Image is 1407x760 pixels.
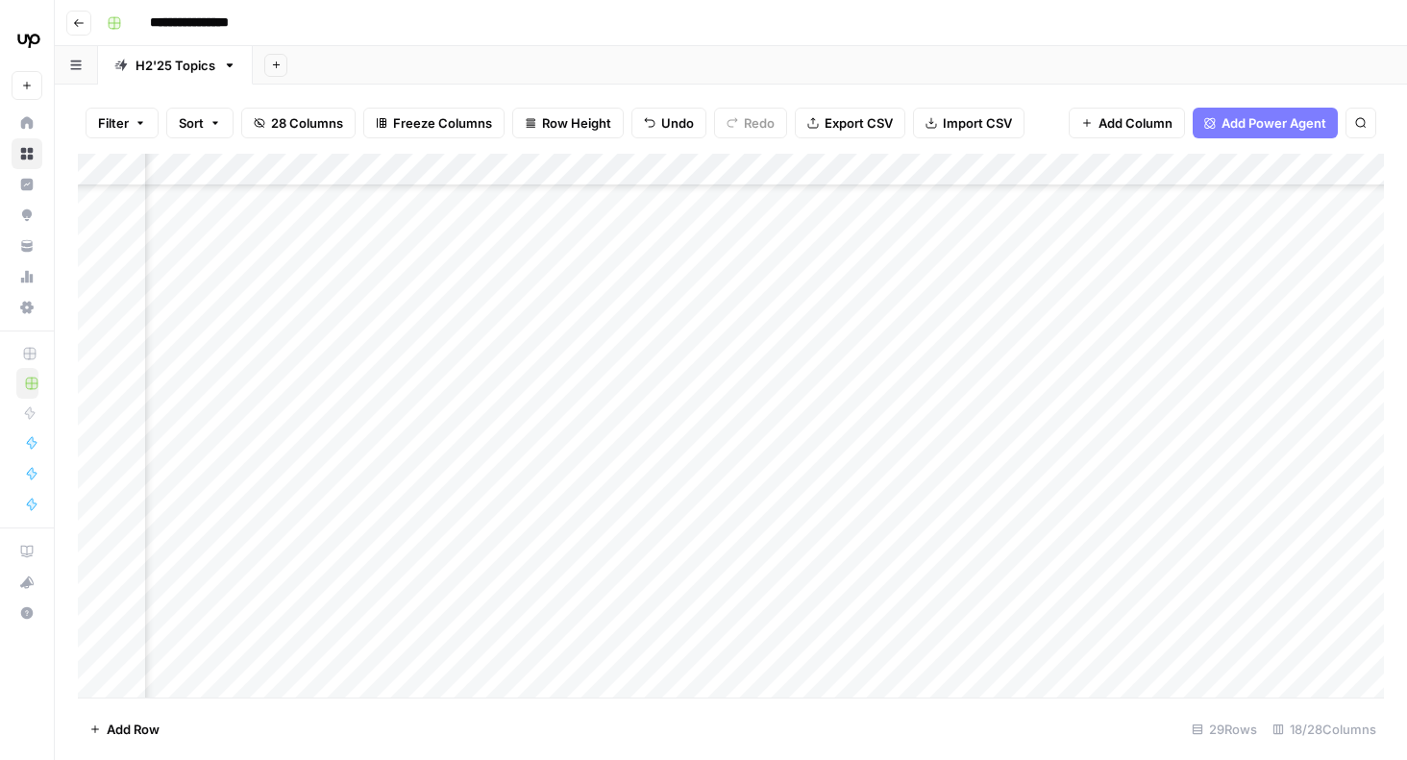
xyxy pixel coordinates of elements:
a: Opportunities [12,200,42,231]
div: 29 Rows [1184,714,1265,745]
button: Add Row [78,714,171,745]
span: Redo [744,113,775,133]
a: Your Data [12,231,42,261]
button: What's new? [12,567,42,598]
span: Filter [98,113,129,133]
button: Redo [714,108,787,138]
div: H2'25 Topics [136,56,215,75]
a: H2'25 Topics [98,46,253,85]
button: Filter [86,108,159,138]
button: Workspace: Upwork [12,15,42,63]
button: 28 Columns [241,108,356,138]
a: Browse [12,138,42,169]
a: Settings [12,292,42,323]
button: Add Column [1069,108,1185,138]
span: Undo [661,113,694,133]
span: 28 Columns [271,113,343,133]
button: Export CSV [795,108,905,138]
div: 18/28 Columns [1265,714,1384,745]
a: Home [12,108,42,138]
span: Row Height [542,113,611,133]
button: Sort [166,108,234,138]
button: Import CSV [913,108,1024,138]
span: Sort [179,113,204,133]
button: Undo [631,108,706,138]
a: Insights [12,169,42,200]
span: Add Row [107,720,160,739]
img: Upwork Logo [12,22,46,57]
a: AirOps Academy [12,536,42,567]
a: Usage [12,261,42,292]
span: Add Power Agent [1222,113,1326,133]
button: Help + Support [12,598,42,628]
span: Import CSV [943,113,1012,133]
span: Add Column [1098,113,1172,133]
button: Row Height [512,108,624,138]
button: Freeze Columns [363,108,505,138]
div: What's new? [12,568,41,597]
span: Export CSV [825,113,893,133]
span: Freeze Columns [393,113,492,133]
button: Add Power Agent [1193,108,1338,138]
